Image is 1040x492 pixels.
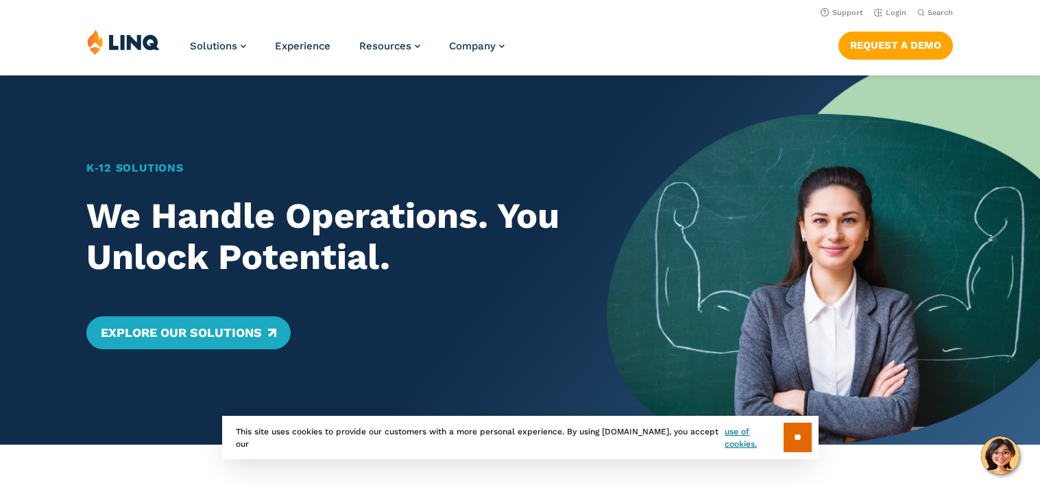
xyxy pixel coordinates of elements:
img: LINQ | K‑12 Software [87,29,160,55]
button: Open Search Bar [917,8,953,18]
span: Solutions [190,40,237,52]
a: Resources [359,40,420,52]
a: Request a Demo [838,32,953,59]
h1: K‑12 Solutions [86,160,564,176]
div: This site uses cookies to provide our customers with a more personal experience. By using [DOMAIN... [222,416,819,459]
nav: Button Navigation [838,29,953,59]
button: Hello, have a question? Let’s chat. [981,436,1019,475]
a: Experience [275,40,330,52]
a: Explore Our Solutions [86,316,290,349]
a: Company [449,40,505,52]
span: Company [449,40,496,52]
span: Search [928,8,953,17]
a: Solutions [190,40,246,52]
a: Login [874,8,906,17]
img: Home Banner [607,75,1040,445]
h2: We Handle Operations. You Unlock Potential. [86,196,564,278]
a: use of cookies. [725,425,783,450]
nav: Primary Navigation [190,29,505,74]
span: Resources [359,40,411,52]
a: Support [821,8,863,17]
